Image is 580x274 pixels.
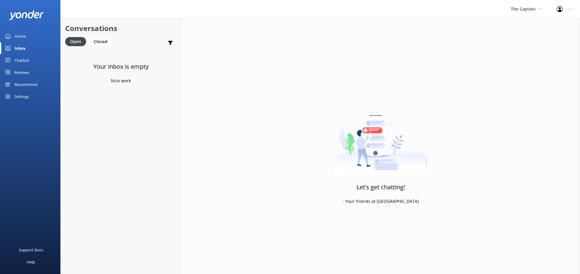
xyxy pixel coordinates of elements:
[343,198,419,205] p: - Your friends at [GEOGRAPHIC_DATA]
[93,62,149,71] h3: Your inbox is empty
[89,38,115,45] a: Closed
[14,78,37,90] div: Recommend
[111,77,131,84] p: Nice work
[65,37,86,46] div: Open
[89,37,112,46] div: Closed
[14,90,29,102] div: Settings
[27,256,35,268] div: Help
[14,54,29,66] div: Chatbot
[511,6,536,12] span: The Captain
[65,38,89,45] a: Open
[356,182,405,192] h3: Let's get chatting!
[14,66,29,78] div: Reviews
[334,99,427,175] img: artwork of a man stealing a conversation from at giant smartphone
[9,10,44,20] img: yonder-white-logo.png
[14,30,26,42] div: Home
[19,244,43,256] div: Support Docs
[65,23,176,34] h2: Conversations
[14,42,26,54] div: Inbox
